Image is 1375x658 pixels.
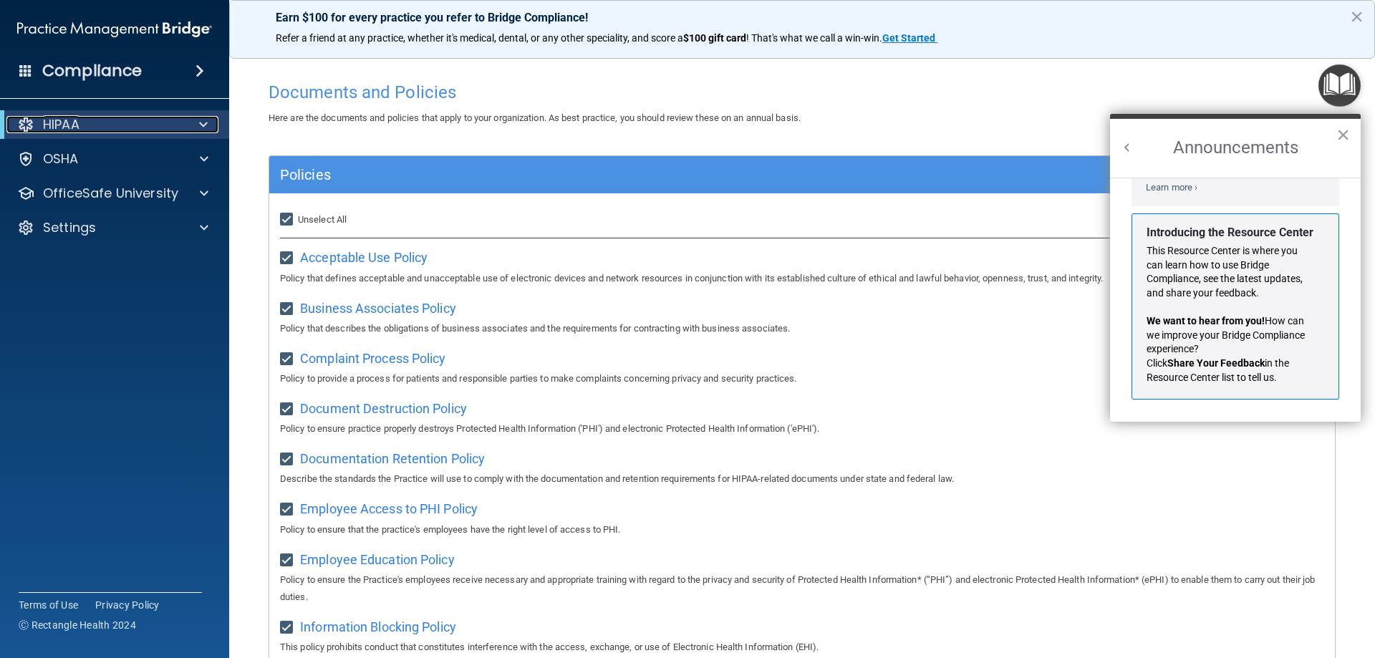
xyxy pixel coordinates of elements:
[280,214,296,226] input: Unselect All
[280,420,1324,437] p: Policy to ensure practice properly destroys Protected Health Information ('PHI') and electronic P...
[1147,357,1291,383] span: in the Resource Center list to tell us.
[1350,5,1364,28] button: Close
[280,521,1324,538] p: Policy to ensure that the practice's employees have the right level of access to PHI.
[42,61,142,81] h4: Compliance
[1147,315,1265,326] strong: We want to hear from you!
[43,185,178,202] p: OfficeSafe University
[43,116,79,133] p: HIPAA
[1147,315,1307,354] span: How can we improve your Bridge Compliance experience?
[280,167,1058,183] h5: Policies
[17,116,208,133] a: HIPAA
[300,301,456,316] span: Business Associates Policy
[17,219,208,236] a: Settings
[19,618,136,632] span: Ⓒ Rectangle Health 2024
[280,270,1324,287] p: Policy that defines acceptable and unacceptable use of electronic devices and network resources i...
[1147,357,1167,369] span: Click
[300,619,456,634] span: Information Blocking Policy
[683,32,746,44] strong: $100 gift card
[882,32,937,44] a: Get Started
[280,639,1324,656] p: This policy prohibits conduct that constitutes interference with the access, exchange, or use of ...
[1146,182,1197,193] a: Learn more ›
[300,250,428,265] span: Acceptable Use Policy
[1110,114,1361,422] div: Resource Center
[882,32,935,44] strong: Get Started
[746,32,882,44] span: ! That's what we call a win-win.
[17,15,212,44] img: PMB logo
[298,214,347,225] span: Unselect All
[300,501,478,516] span: Employee Access to PHI Policy
[17,150,208,168] a: OSHA
[280,470,1324,488] p: Describe the standards the Practice will use to comply with the documentation and retention requi...
[1110,119,1361,178] h2: Announcements
[276,32,683,44] span: Refer a friend at any practice, whether it's medical, dental, or any other speciality, and score a
[43,150,79,168] p: OSHA
[300,351,445,366] span: Complaint Process Policy
[276,11,1328,24] p: Earn $100 for every practice you refer to Bridge Compliance!
[1318,64,1361,107] button: Open Resource Center
[300,552,455,567] span: Employee Education Policy
[95,598,160,612] a: Privacy Policy
[1147,226,1313,239] strong: Introducing the Resource Center
[19,598,78,612] a: Terms of Use
[17,185,208,202] a: OfficeSafe University
[1336,123,1350,146] button: Close
[1147,244,1313,300] p: This Resource Center is where you can learn how to use Bridge Compliance, see the latest updates,...
[280,370,1324,387] p: Policy to provide a process for patients and responsible parties to make complaints concerning pr...
[1120,140,1134,155] button: Back to Resource Center Home
[269,112,801,123] span: Here are the documents and policies that apply to your organization. As best practice, you should...
[269,83,1336,102] h4: Documents and Policies
[1167,357,1265,369] strong: Share Your Feedback
[280,163,1324,186] a: Policies
[43,219,96,236] p: Settings
[280,571,1324,606] p: Policy to ensure the Practice's employees receive necessary and appropriate training with regard ...
[300,401,467,416] span: Document Destruction Policy
[300,451,485,466] span: Documentation Retention Policy
[280,320,1324,337] p: Policy that describes the obligations of business associates and the requirements for contracting...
